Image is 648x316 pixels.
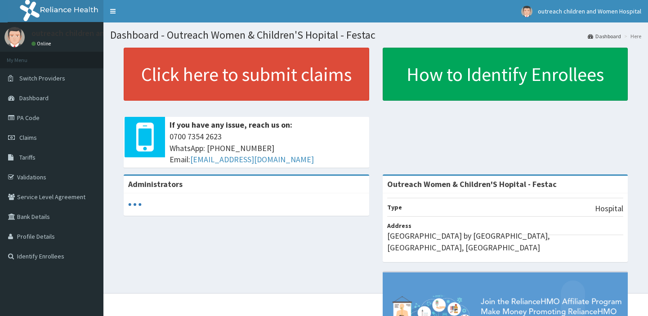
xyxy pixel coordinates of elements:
[128,198,142,211] svg: audio-loading
[19,134,37,142] span: Claims
[387,179,557,189] strong: Outreach Women & Children'S Hopital - Festac
[124,48,369,101] a: Click here to submit claims
[31,29,168,37] p: outreach children and Women Hospital
[31,40,53,47] a: Online
[383,48,628,101] a: How to Identify Enrollees
[170,120,292,130] b: If you have any issue, reach us on:
[128,179,183,189] b: Administrators
[387,230,624,253] p: [GEOGRAPHIC_DATA] by [GEOGRAPHIC_DATA], [GEOGRAPHIC_DATA], [GEOGRAPHIC_DATA]
[19,74,65,82] span: Switch Providers
[110,29,641,41] h1: Dashboard - Outreach Women & Children'S Hopital - Festac
[190,154,314,165] a: [EMAIL_ADDRESS][DOMAIN_NAME]
[19,153,36,161] span: Tariffs
[595,203,623,214] p: Hospital
[588,32,621,40] a: Dashboard
[622,32,641,40] li: Here
[521,6,532,17] img: User Image
[19,94,49,102] span: Dashboard
[387,203,402,211] b: Type
[4,27,25,47] img: User Image
[170,131,365,165] span: 0700 7354 2623 WhatsApp: [PHONE_NUMBER] Email:
[387,222,411,230] b: Address
[538,7,641,15] span: outreach children and Women Hospital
